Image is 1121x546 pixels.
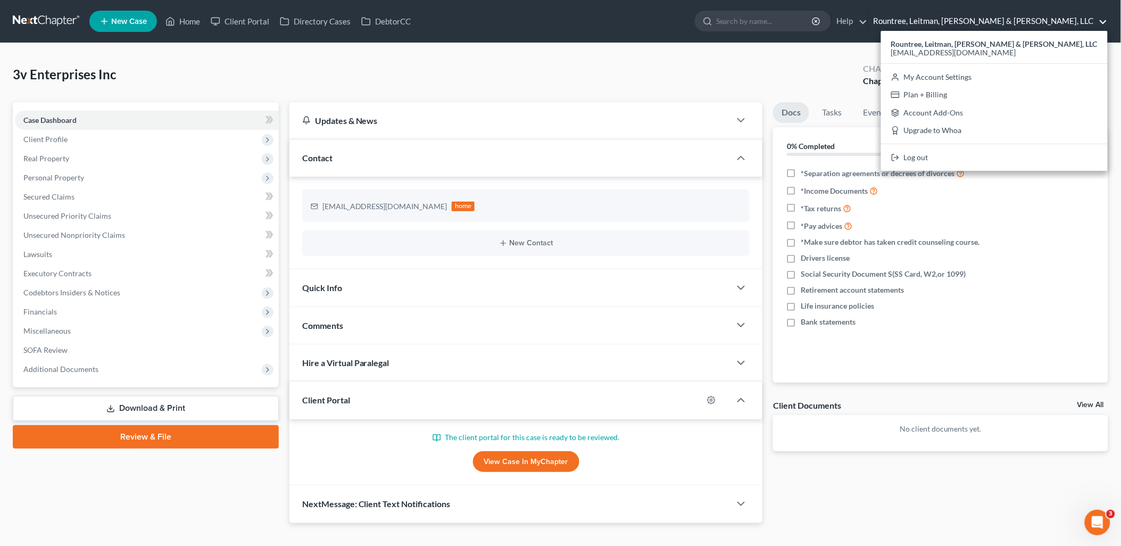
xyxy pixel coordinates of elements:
a: Docs [773,102,809,123]
span: *Income Documents [801,186,868,196]
input: Search by name... [716,11,813,31]
span: Additional Documents [23,365,98,374]
a: Help [832,12,867,31]
strong: 0% Completed [787,142,835,151]
a: Secured Claims [15,187,279,206]
span: [EMAIL_ADDRESS][DOMAIN_NAME] [891,48,1016,57]
span: Financials [23,307,57,316]
a: My Account Settings [881,68,1108,86]
a: Executory Contracts [15,264,279,283]
span: 3v Enterprises Inc [13,67,116,82]
span: Hire a Virtual Paralegal [302,358,389,368]
a: Plan + Billing [881,86,1108,104]
span: Miscellaneous [23,326,71,335]
span: *Pay advices [801,221,842,231]
a: SOFA Review [15,341,279,360]
span: Bank statements [801,317,856,327]
span: Drivers license [801,253,850,263]
span: Quick Info [302,283,342,293]
div: Updates & News [302,115,718,126]
span: Comments [302,320,343,330]
span: NextMessage: Client Text Notifications [302,499,451,509]
a: Log out [881,148,1108,167]
span: Lawsuits [23,250,52,259]
a: Rountree, Leitman, [PERSON_NAME] & [PERSON_NAME], LLC [868,12,1108,31]
iframe: Intercom live chat [1085,510,1110,535]
a: View All [1077,401,1104,409]
div: [EMAIL_ADDRESS][DOMAIN_NAME] [322,201,447,212]
a: Review & File [13,425,279,449]
a: Unsecured Priority Claims [15,206,279,226]
a: Upgrade to Whoa [881,122,1108,140]
a: Home [160,12,205,31]
p: No client documents yet. [782,424,1100,434]
span: Real Property [23,154,69,163]
span: Client Portal [302,395,350,405]
a: Directory Cases [275,12,356,31]
span: Social Security Document S(SS Card, W2,or 1099) [801,269,966,279]
span: Personal Property [23,173,84,182]
div: Client Documents [773,400,841,411]
span: Life insurance policies [801,301,874,311]
span: SOFA Review [23,345,68,354]
a: Tasks [813,102,850,123]
span: Secured Claims [23,192,74,201]
span: Unsecured Priority Claims [23,211,111,220]
a: DebtorCC [356,12,416,31]
div: home [452,202,475,211]
span: Codebtors Insiders & Notices [23,288,120,297]
span: Unsecured Nonpriority Claims [23,230,125,239]
div: Rountree, Leitman, [PERSON_NAME] & [PERSON_NAME], LLC [881,31,1108,171]
p: The client portal for this case is ready to be reviewed. [302,432,750,443]
span: *Tax returns [801,203,841,214]
div: Chapter [863,63,902,75]
span: Executory Contracts [23,269,92,278]
span: *Make sure debtor has taken credit counseling course. [801,237,979,247]
span: 3 [1107,510,1115,518]
span: Retirement account statements [801,285,904,295]
a: Unsecured Nonpriority Claims [15,226,279,245]
span: Client Profile [23,135,68,144]
a: Download & Print [13,396,279,421]
a: Lawsuits [15,245,279,264]
a: Account Add-Ons [881,104,1108,122]
strong: Rountree, Leitman, [PERSON_NAME] & [PERSON_NAME], LLC [891,39,1098,48]
span: Case Dashboard [23,115,77,125]
a: Case Dashboard [15,111,279,130]
div: Chapter [863,75,902,87]
a: View Case in MyChapter [473,451,579,473]
span: New Case [111,18,147,26]
span: Contact [302,153,333,163]
a: Client Portal [205,12,275,31]
a: Events [854,102,896,123]
button: New Contact [311,239,742,247]
span: *Separation agreements or decrees of divorces [801,168,954,179]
